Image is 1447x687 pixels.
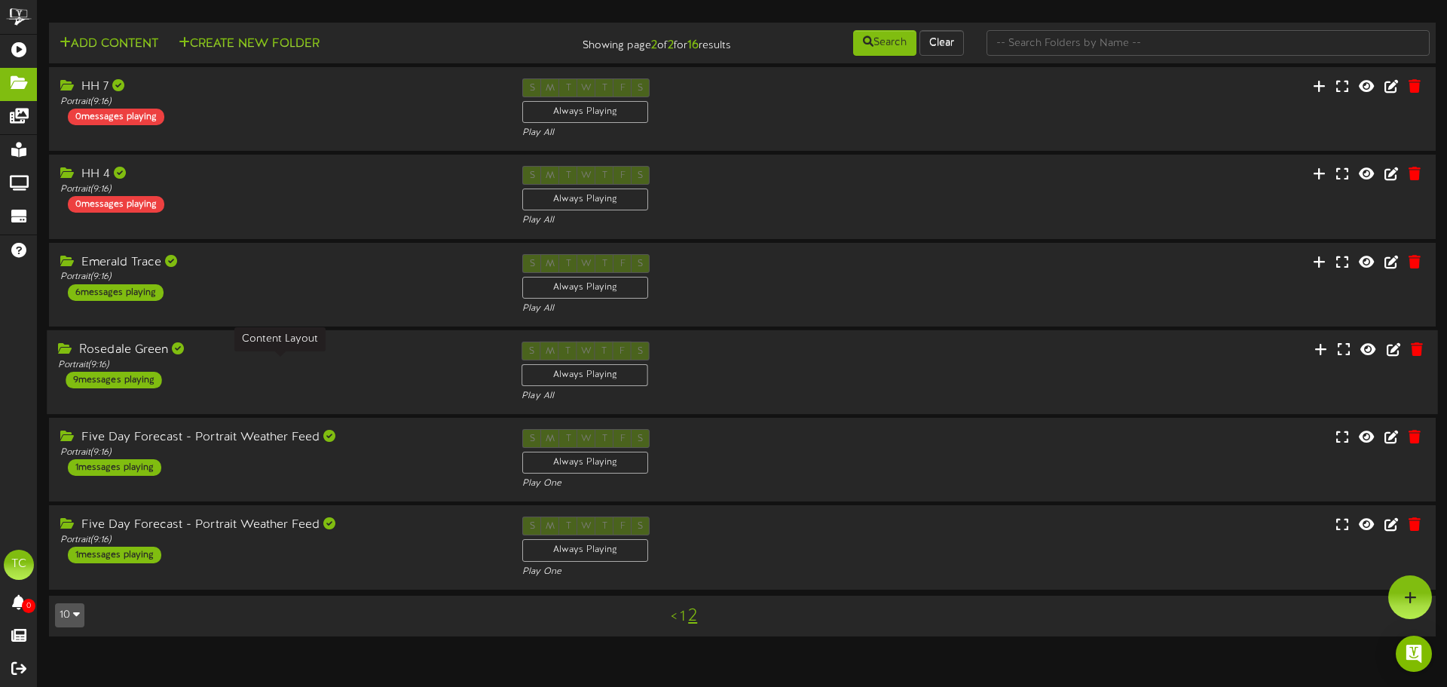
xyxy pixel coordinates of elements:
div: Play All [522,302,962,315]
button: Clear [919,30,964,56]
button: Add Content [55,35,163,54]
div: Rosedale Green [58,342,499,359]
span: 0 [22,599,35,613]
div: Portrait ( 9:16 ) [60,534,500,547]
strong: 2 [651,38,657,52]
div: Always Playing [522,539,648,561]
button: 10 [55,603,84,627]
div: Always Playing [522,189,648,210]
div: Play All [522,214,962,227]
div: Portrait ( 9:16 ) [60,183,500,196]
div: Portrait ( 9:16 ) [60,96,500,109]
a: < [671,609,677,625]
div: Always Playing [522,364,648,386]
div: Portrait ( 9:16 ) [58,359,499,372]
div: Showing page of for results [509,29,742,54]
div: Five Day Forecast - Portrait Weather Feed [60,517,500,534]
strong: 2 [668,38,674,52]
a: 2 [688,606,697,626]
div: 9 messages playing [66,372,161,388]
div: Portrait ( 9:16 ) [60,446,500,459]
div: HH 4 [60,166,500,183]
a: 1 [680,609,685,625]
div: 1 messages playing [68,547,161,563]
div: 0 messages playing [68,196,164,213]
button: Search [853,30,916,56]
button: Create New Folder [174,35,324,54]
div: Always Playing [522,452,648,474]
div: Five Day Forecast - Portrait Weather Feed [60,429,500,446]
div: Play All [522,390,962,403]
div: TC [4,550,34,580]
div: Always Playing [522,101,648,123]
div: 0 messages playing [68,109,164,125]
div: Play All [522,127,962,140]
div: Play One [522,566,962,578]
div: 1 messages playing [68,459,161,476]
div: Play One [522,477,962,490]
strong: 16 [687,38,699,52]
div: HH 7 [60,78,500,96]
input: -- Search Folders by Name -- [987,30,1430,56]
div: Open Intercom Messenger [1396,636,1432,672]
div: 6 messages playing [68,284,164,301]
div: Emerald Trace [60,254,500,271]
div: Always Playing [522,277,648,299]
div: Portrait ( 9:16 ) [60,271,500,284]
